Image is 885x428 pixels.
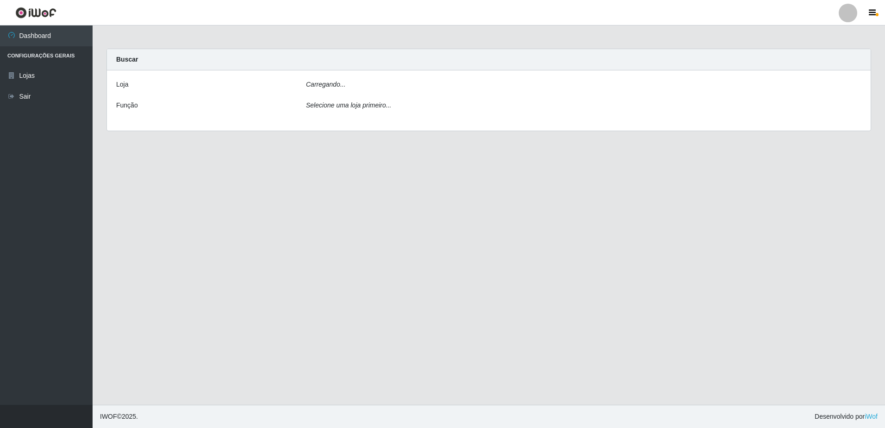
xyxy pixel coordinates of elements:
img: CoreUI Logo [15,7,56,19]
span: © 2025 . [100,412,138,422]
span: IWOF [100,413,117,420]
a: iWof [865,413,878,420]
span: Desenvolvido por [815,412,878,422]
i: Selecione uma loja primeiro... [306,101,391,109]
label: Função [116,101,138,110]
i: Carregando... [306,81,346,88]
strong: Buscar [116,56,138,63]
label: Loja [116,80,128,89]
